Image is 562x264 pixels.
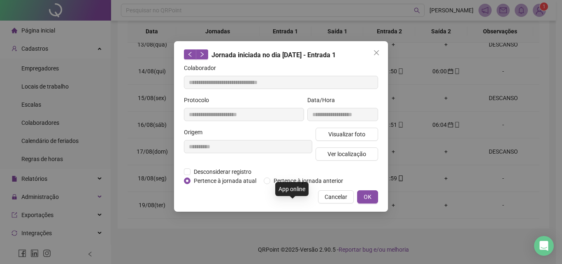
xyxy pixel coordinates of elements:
button: Visualizar foto [316,128,378,141]
button: Cancelar [318,190,354,203]
span: Pertence à jornada atual [190,176,260,185]
span: Desconsiderar registro [190,167,255,176]
span: Ver localização [327,150,366,159]
span: Cancelar [325,192,347,201]
span: Visualizar foto [328,130,365,139]
button: right [196,49,208,59]
label: Data/Hora [307,96,340,105]
span: close [373,49,380,56]
button: OK [357,190,378,203]
span: Pertence à jornada anterior [270,176,346,185]
label: Origem [184,128,208,137]
label: Protocolo [184,96,214,105]
button: left [184,49,196,59]
div: Jornada iniciada no dia [DATE] - Entrada 1 [184,49,378,60]
button: Ver localização [316,147,378,161]
div: Open Intercom Messenger [534,236,554,256]
label: Colaborador [184,63,221,72]
span: right [199,51,205,57]
button: Close [370,46,383,59]
span: OK [364,192,372,201]
span: left [187,51,193,57]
